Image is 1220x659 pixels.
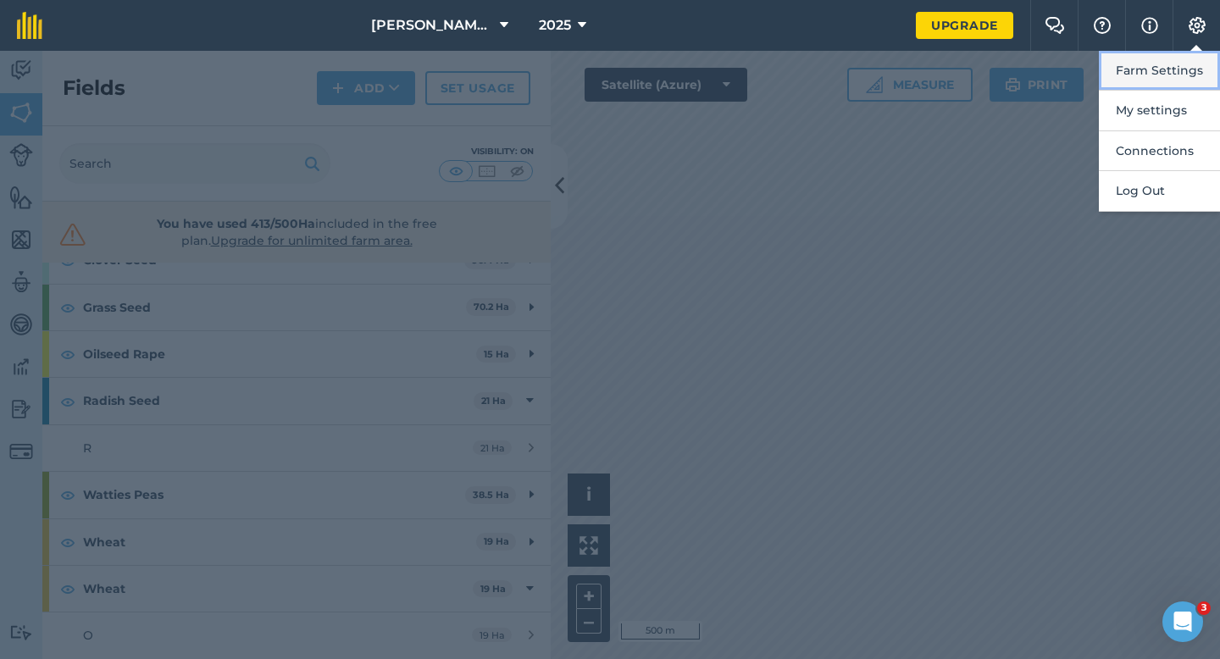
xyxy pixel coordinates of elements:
iframe: Intercom live chat [1162,601,1203,642]
button: Farm Settings [1099,51,1220,91]
button: Log Out [1099,171,1220,211]
img: Two speech bubbles overlapping with the left bubble in the forefront [1045,17,1065,34]
span: 2025 [539,15,571,36]
img: svg+xml;base64,PHN2ZyB4bWxucz0iaHR0cDovL3d3dy53My5vcmcvMjAwMC9zdmciIHdpZHRoPSIxNyIgaGVpZ2h0PSIxNy... [1141,15,1158,36]
span: 3 [1197,601,1211,615]
a: Upgrade [916,12,1013,39]
span: [PERSON_NAME] & Sons LC & EC [371,15,493,36]
img: A cog icon [1187,17,1207,34]
img: A question mark icon [1092,17,1112,34]
img: fieldmargin Logo [17,12,42,39]
button: My settings [1099,91,1220,130]
button: Connections [1099,131,1220,171]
